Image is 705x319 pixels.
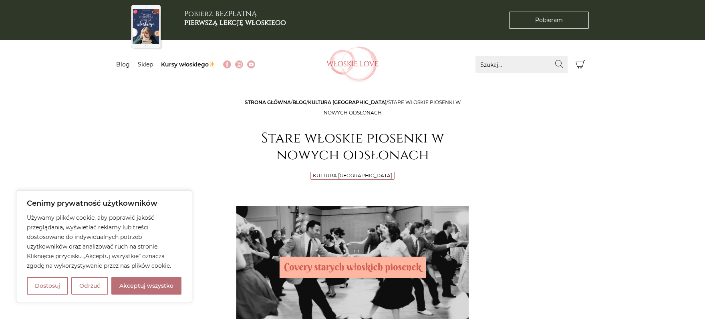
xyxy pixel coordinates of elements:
span: Stare włoskie piosenki w nowych odsłonach [324,99,461,116]
input: Szukaj... [475,56,568,73]
button: Odrzuć [71,277,108,295]
a: Pobieram [509,12,589,29]
button: Akceptuj wszystko [111,277,181,295]
a: Sklep [138,61,153,68]
span: Pobieram [535,16,563,24]
h3: Pobierz BEZPŁATNĄ [184,10,286,27]
p: Używamy plików cookie, aby poprawić jakość przeglądania, wyświetlać reklamy lub treści dostosowan... [27,213,181,271]
a: Kultura [GEOGRAPHIC_DATA] [308,99,387,105]
span: / / / [245,99,461,116]
a: Strona główna [245,99,291,105]
p: Cenimy prywatność użytkowników [27,199,181,208]
b: pierwszą lekcję włoskiego [184,18,286,28]
button: Koszyk [572,56,589,73]
a: Blog [292,99,306,105]
h1: Stare włoskie piosenki w nowych odsłonach [236,130,469,164]
button: Dostosuj [27,277,68,295]
img: Włoskielove [326,46,379,82]
a: Kursy włoskiego [161,61,215,68]
img: ✨ [209,61,215,67]
a: Kultura [GEOGRAPHIC_DATA] [313,173,392,179]
a: Blog [116,61,130,68]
